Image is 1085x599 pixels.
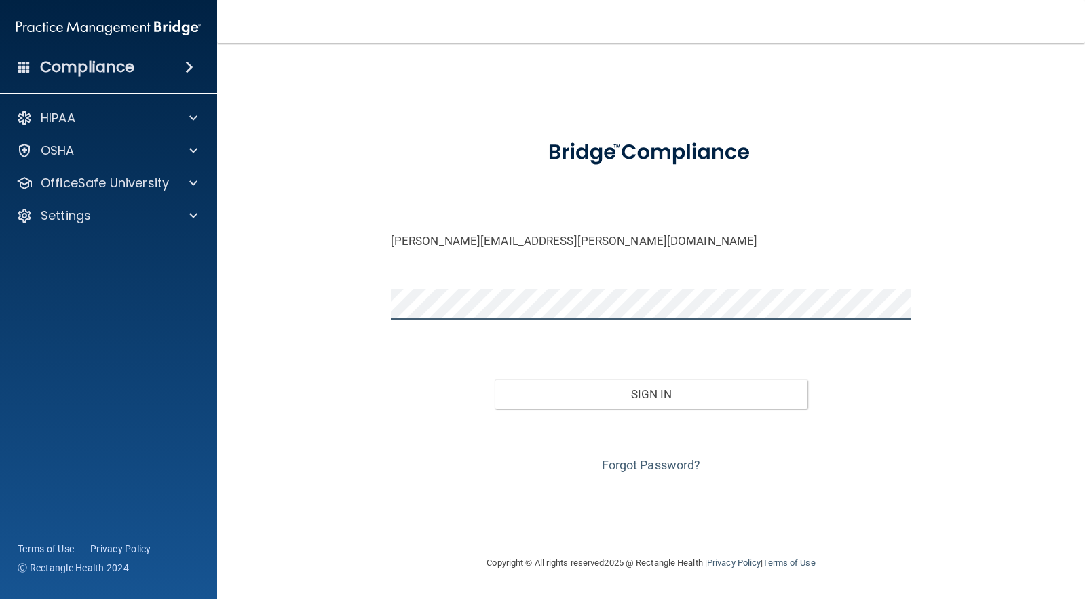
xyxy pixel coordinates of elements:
[16,14,201,41] img: PMB logo
[526,125,776,180] img: bridge_compliance_login_screen.278c3ca4.svg
[404,541,899,585] div: Copyright © All rights reserved 2025 @ Rectangle Health | |
[495,379,807,409] button: Sign In
[41,175,169,191] p: OfficeSafe University
[41,110,75,126] p: HIPAA
[16,208,197,224] a: Settings
[602,458,701,472] a: Forgot Password?
[16,142,197,159] a: OSHA
[763,558,815,568] a: Terms of Use
[40,58,134,77] h4: Compliance
[18,561,129,575] span: Ⓒ Rectangle Health 2024
[18,542,74,556] a: Terms of Use
[16,175,197,191] a: OfficeSafe University
[41,142,75,159] p: OSHA
[90,542,151,556] a: Privacy Policy
[707,558,761,568] a: Privacy Policy
[41,208,91,224] p: Settings
[16,110,197,126] a: HIPAA
[391,226,911,256] input: Email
